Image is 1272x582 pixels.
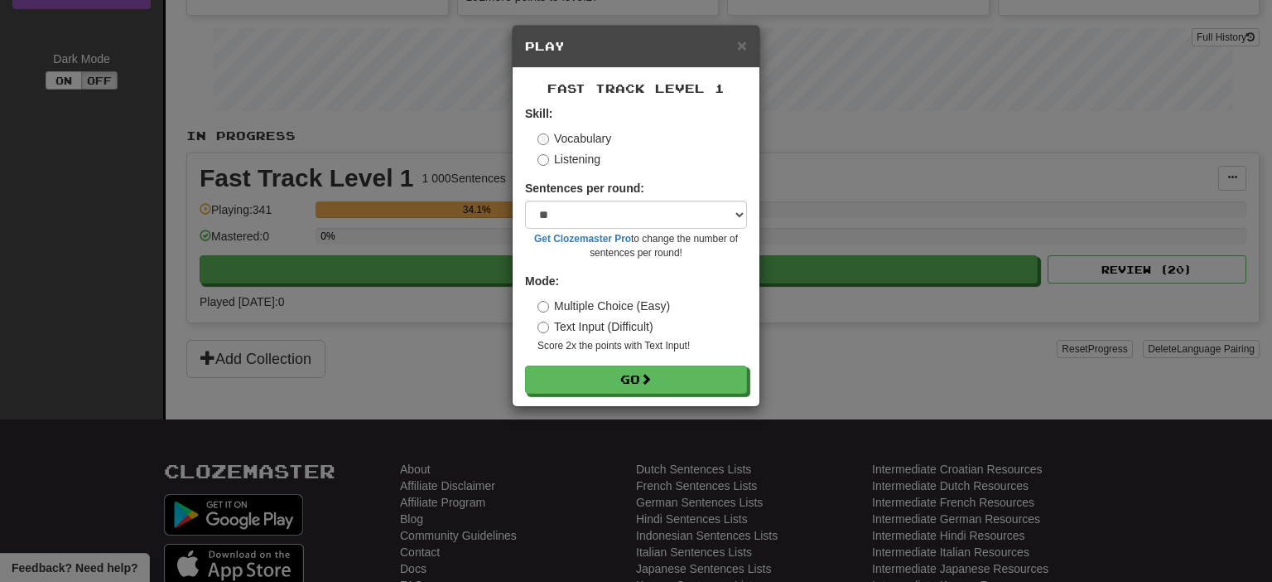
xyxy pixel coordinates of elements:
input: Multiple Choice (Easy) [537,301,549,313]
label: Text Input (Difficult) [537,318,653,335]
small: to change the number of sentences per round! [525,232,747,260]
strong: Mode: [525,274,559,288]
small: Score 2x the points with Text Input ! [537,339,747,353]
button: Go [525,366,747,394]
button: Close [737,36,747,54]
input: Text Input (Difficult) [537,322,549,333]
strong: Skill: [525,107,552,120]
span: Fast Track Level 1 [547,81,725,95]
input: Vocabulary [537,133,549,145]
a: Get Clozemaster Pro [534,233,631,245]
label: Multiple Choice (Easy) [537,298,670,314]
h5: Play [525,38,747,55]
label: Vocabulary [537,130,611,147]
input: Listening [537,154,549,166]
label: Sentences per round: [525,180,644,196]
label: Listening [537,151,600,167]
span: × [737,36,747,55]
